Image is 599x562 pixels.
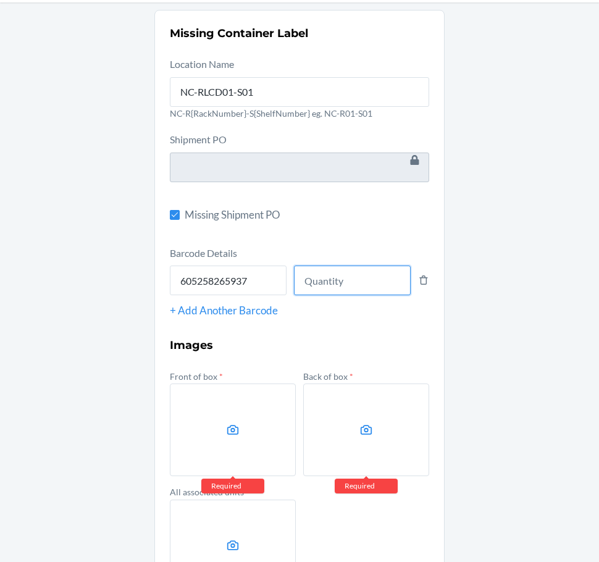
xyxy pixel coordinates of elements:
[294,266,411,295] input: Quantity
[185,207,429,223] span: Missing Shipment PO
[170,58,234,70] label: Location Name
[170,371,223,382] label: Front of box
[170,247,237,259] label: Barcode Details
[201,479,264,493] div: Required
[170,303,429,319] div: + Add Another Barcode
[170,487,249,497] label: All associated units
[170,210,180,220] input: Missing Shipment PO
[170,25,429,41] h2: Missing Container Label
[170,133,227,145] label: Shipment PO
[170,266,287,295] input: Barcode
[170,337,429,353] h3: Images
[335,479,398,493] div: Required
[170,107,429,120] p: NC-R{RackNumber}-S{ShelfNumber} eg. NC-R01-S01
[303,371,353,382] label: Back of box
